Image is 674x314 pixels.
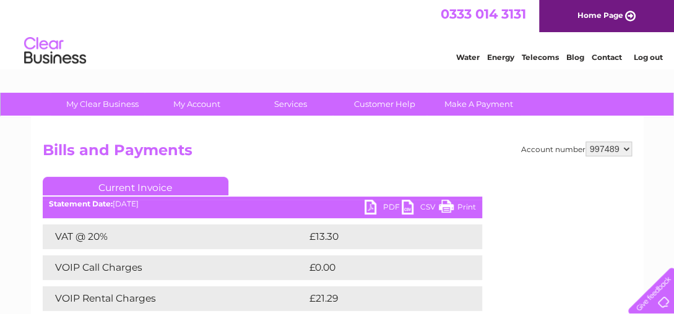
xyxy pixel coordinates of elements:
a: Services [240,93,342,116]
img: logo.png [24,32,87,70]
td: £21.29 [306,286,456,311]
a: PDF [365,200,402,218]
a: Print [439,200,476,218]
div: [DATE] [43,200,482,208]
div: Account number [521,142,632,156]
a: Telecoms [522,53,559,62]
b: Statement Date: [49,199,113,208]
a: CSV [402,200,439,218]
td: VOIP Call Charges [43,255,306,280]
div: Clear Business is a trading name of Verastar Limited (registered in [GEOGRAPHIC_DATA] No. 3667643... [45,7,630,60]
td: VAT @ 20% [43,224,306,249]
a: My Account [145,93,248,116]
a: Current Invoice [43,177,228,195]
td: £13.30 [306,224,456,249]
a: Energy [487,53,514,62]
td: VOIP Rental Charges [43,286,306,311]
a: Water [456,53,480,62]
a: 0333 014 3131 [441,6,526,22]
a: Make A Payment [428,93,530,116]
h2: Bills and Payments [43,142,632,165]
a: Contact [592,53,622,62]
a: Blog [566,53,584,62]
a: Log out [633,53,662,62]
a: My Clear Business [51,93,153,116]
a: Customer Help [334,93,436,116]
td: £0.00 [306,255,454,280]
